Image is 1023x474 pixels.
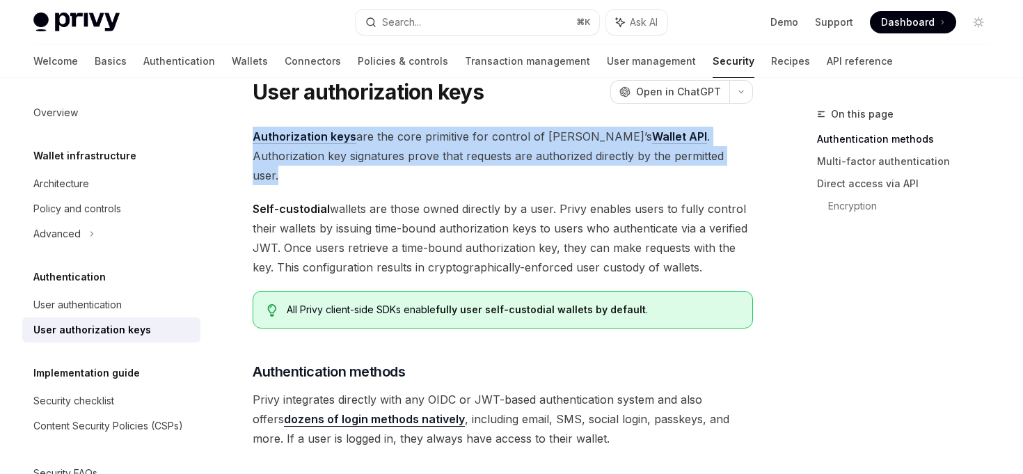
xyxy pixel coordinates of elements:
h1: User authorization keys [253,79,484,104]
div: Architecture [33,175,89,192]
span: Privy integrates directly with any OIDC or JWT-based authentication system and also offers , incl... [253,390,753,448]
h5: Implementation guide [33,365,140,381]
a: Basics [95,45,127,78]
svg: Tip [267,304,277,317]
strong: Self-custodial [253,202,330,216]
span: Open in ChatGPT [636,85,721,99]
div: All Privy client-side SDKs enable . [287,303,738,317]
button: Toggle dark mode [967,11,990,33]
a: Wallet API [652,129,707,144]
div: Overview [33,104,78,121]
a: Policy and controls [22,196,200,221]
span: Dashboard [881,15,935,29]
a: Architecture [22,171,200,196]
a: Connectors [285,45,341,78]
span: are the core primitive for control of [PERSON_NAME]’s . Authorization key signatures prove that r... [253,127,753,185]
a: Direct access via API [817,173,1001,195]
a: User authorization keys [22,317,200,342]
a: Authentication methods [817,128,1001,150]
div: Security checklist [33,393,114,409]
a: Demo [770,15,798,29]
a: Welcome [33,45,78,78]
button: Ask AI [606,10,667,35]
a: Support [815,15,853,29]
span: Authentication methods [253,362,405,381]
h5: Wallet infrastructure [33,148,136,164]
span: Ask AI [630,15,658,29]
a: Wallets [232,45,268,78]
div: Content Security Policies (CSPs) [33,418,183,434]
a: Transaction management [465,45,590,78]
div: User authentication [33,297,122,313]
img: light logo [33,13,120,32]
button: Search...⌘K [356,10,598,35]
span: On this page [831,106,894,123]
a: Overview [22,100,200,125]
a: Encryption [828,195,1001,217]
a: User authentication [22,292,200,317]
span: ⌘ K [576,17,591,28]
div: Advanced [33,226,81,242]
div: User authorization keys [33,322,151,338]
a: API reference [827,45,893,78]
button: Open in ChatGPT [610,80,729,104]
a: Security checklist [22,388,200,413]
a: Security [713,45,754,78]
a: Authorization keys [253,129,356,144]
span: wallets are those owned directly by a user. Privy enables users to fully control their wallets by... [253,199,753,277]
a: Multi-factor authentication [817,150,1001,173]
a: Content Security Policies (CSPs) [22,413,200,439]
a: Authentication [143,45,215,78]
div: Search... [382,14,421,31]
a: dozens of login methods natively [284,412,465,427]
div: Policy and controls [33,200,121,217]
a: Dashboard [870,11,956,33]
a: User management [607,45,696,78]
a: Policies & controls [358,45,448,78]
strong: fully user self-custodial wallets by default [436,303,646,315]
h5: Authentication [33,269,106,285]
a: Recipes [771,45,810,78]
